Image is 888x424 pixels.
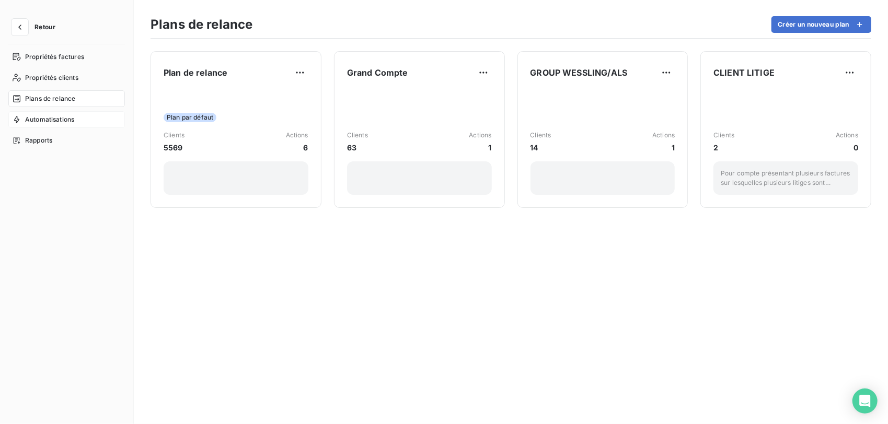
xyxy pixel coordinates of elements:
span: GROUP WESSLING/ALS [531,66,628,79]
a: Propriétés clients [8,69,125,86]
a: Rapports [8,132,125,149]
a: Propriétés factures [8,49,125,65]
span: Actions [286,131,308,140]
span: Clients [164,131,184,140]
div: Open Intercom Messenger [852,388,878,414]
span: 63 [347,142,368,153]
span: Grand Compte [347,66,408,79]
span: Clients [347,131,368,140]
span: Rapports [25,136,52,145]
span: 5569 [164,142,184,153]
span: Retour [34,24,55,30]
span: 14 [531,142,551,153]
span: Automatisations [25,115,74,124]
span: Actions [469,131,491,140]
span: 2 [713,142,734,153]
span: Plans de relance [25,94,75,103]
span: Plan de relance [164,66,227,79]
span: Actions [652,131,675,140]
span: Clients [531,131,551,140]
span: Propriétés factures [25,52,84,62]
a: Automatisations [8,111,125,128]
h3: Plans de relance [151,15,252,34]
span: Plan par défaut [164,113,216,122]
span: Propriétés clients [25,73,78,83]
span: 6 [286,142,308,153]
span: 1 [652,142,675,153]
span: CLIENT LITIGE [713,66,775,79]
button: Retour [8,19,64,36]
button: Créer un nouveau plan [771,16,871,33]
span: 1 [469,142,491,153]
span: Clients [713,131,734,140]
a: Plans de relance [8,90,125,107]
span: 0 [836,142,858,153]
p: Pour compte présentant plusieurs factures sur lesquelles plusieurs litiges sont signalés [721,169,851,187]
span: Actions [836,131,858,140]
